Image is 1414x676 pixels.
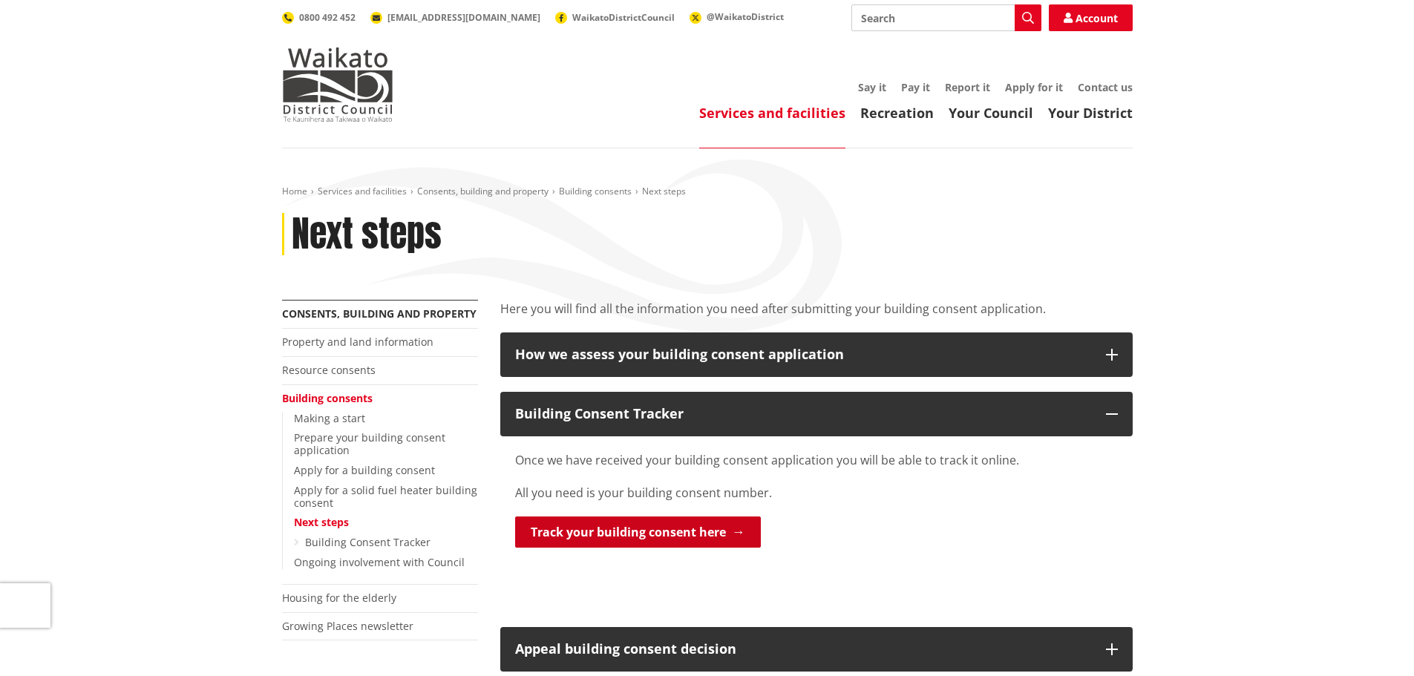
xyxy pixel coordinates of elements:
a: Apply for a building consent [294,463,435,477]
a: Contact us [1078,80,1133,94]
span: Next steps [642,185,686,197]
a: Building consents [282,391,373,405]
a: [EMAIL_ADDRESS][DOMAIN_NAME] [370,11,540,24]
a: Housing for the elderly [282,591,396,605]
p: Once we have received your building consent application you will be able to track it online. [515,451,1118,469]
div: Building Consent Tracker [515,407,1091,421]
input: Search input [851,4,1041,31]
a: Report it [945,80,990,94]
a: Pay it [901,80,930,94]
a: Services and facilities [318,185,407,197]
a: Prepare your building consent application [294,430,445,457]
span: WaikatoDistrictCouncil [572,11,675,24]
a: Ongoing involvement with Council [294,555,465,569]
span: @WaikatoDistrict [707,10,784,23]
div: How we assess your building consent application [515,347,1091,362]
a: Account [1049,4,1133,31]
img: Waikato District Council - Te Kaunihera aa Takiwaa o Waikato [282,47,393,122]
span: [EMAIL_ADDRESS][DOMAIN_NAME] [387,11,540,24]
a: Your District [1048,104,1133,122]
a: Building consents [559,185,632,197]
a: WaikatoDistrictCouncil [555,11,675,24]
h1: Next steps [292,213,442,256]
a: Consents, building and property [417,185,549,197]
a: Apply for it [1005,80,1063,94]
a: Building Consent Tracker [305,535,431,549]
a: Track your building consent here [515,516,761,548]
p: All you need is your building consent number. [515,484,1118,502]
a: Recreation [860,104,934,122]
a: @WaikatoDistrict [690,10,784,23]
a: Growing Places newsletter [282,619,413,633]
a: Consents, building and property [282,306,477,321]
a: Home [282,185,307,197]
nav: breadcrumb [282,186,1133,198]
iframe: Messenger Launcher [1346,614,1399,667]
a: Your Council [949,104,1033,122]
a: Next steps [294,515,349,529]
div: Appeal building consent decision [515,642,1091,657]
a: Resource consents [282,363,376,377]
a: Services and facilities [699,104,845,122]
a: Say it [858,80,886,94]
span: 0800 492 452 [299,11,356,24]
button: Building Consent Tracker [500,392,1133,436]
p: Here you will find all the information you need after submitting your building consent application. [500,300,1133,318]
a: Making a start [294,411,365,425]
button: How we assess your building consent application [500,332,1133,377]
button: Appeal building consent decision [500,627,1133,672]
a: 0800 492 452 [282,11,356,24]
a: Property and land information [282,335,433,349]
a: Apply for a solid fuel heater building consent​ [294,483,477,510]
